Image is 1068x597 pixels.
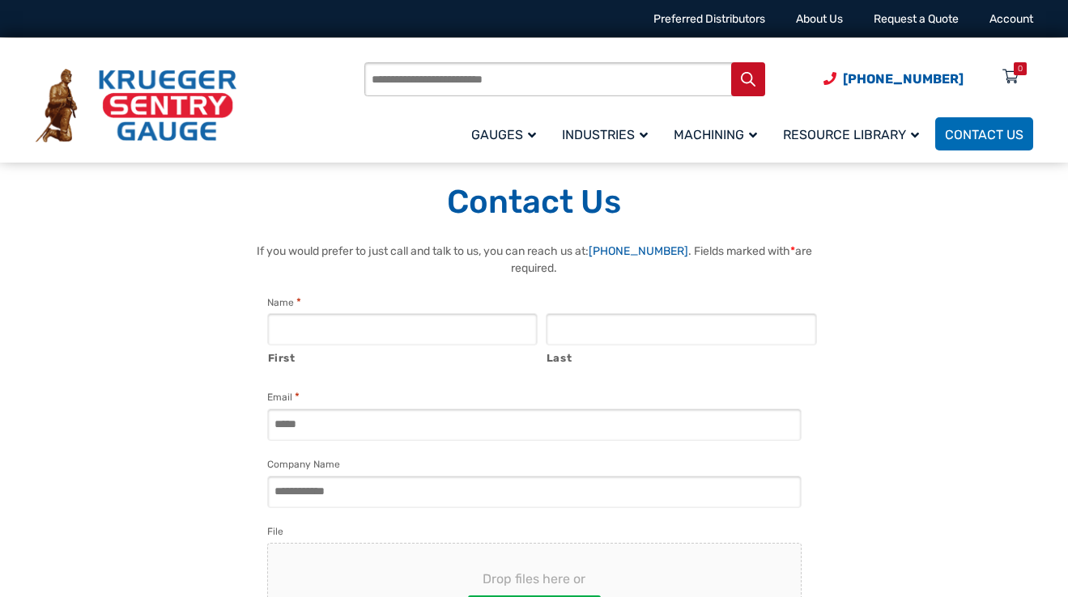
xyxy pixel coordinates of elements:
[552,115,664,153] a: Industries
[547,346,817,366] label: Last
[935,117,1033,150] a: Contact Us
[945,127,1023,142] span: Contact Us
[251,243,818,277] p: If you would prefer to just call and talk to us, you can reach us at: . Fields marked with are re...
[674,127,757,142] span: Machining
[783,127,919,142] span: Resource Library
[874,12,959,26] a: Request a Quote
[462,115,552,153] a: Gauges
[796,12,843,26] a: About Us
[471,127,536,142] span: Gauges
[562,127,648,142] span: Industries
[268,346,538,366] label: First
[589,244,688,258] a: [PHONE_NUMBER]
[294,569,775,589] span: Drop files here or
[843,71,964,87] span: [PHONE_NUMBER]
[989,12,1033,26] a: Account
[267,389,300,405] label: Email
[267,456,340,472] label: Company Name
[36,182,1033,222] h1: Contact Us
[773,115,935,153] a: Resource Library
[1018,62,1023,75] div: 0
[36,69,236,143] img: Krueger Sentry Gauge
[267,294,301,311] legend: Name
[664,115,773,153] a: Machining
[823,69,964,89] a: Phone Number (920) 434-8860
[267,523,283,540] label: File
[653,12,765,26] a: Preferred Distributors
